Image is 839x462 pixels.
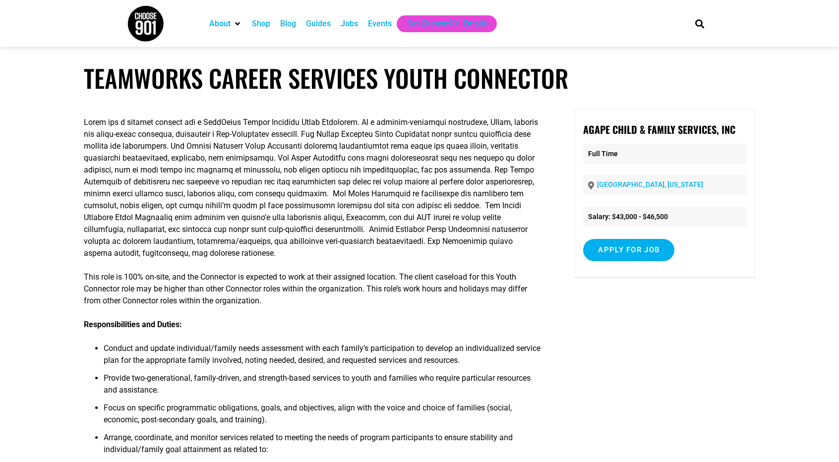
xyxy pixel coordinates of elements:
[583,144,746,164] p: Full Time
[104,432,541,462] li: Arrange, coordinate, and monitor services related to meeting the needs of program participants to...
[280,18,296,30] a: Blog
[209,18,231,30] a: About
[583,207,746,227] li: Salary: $43,000 - $46,500
[84,271,541,307] p: This role is 100% on-site, and the Connector is expected to work at their assigned location. The ...
[204,15,678,32] nav: Main nav
[252,18,270,30] a: Shop
[597,180,703,188] a: [GEOGRAPHIC_DATA], [US_STATE]
[583,122,735,137] strong: Agape Child & Family Services, Inc
[407,18,487,30] a: Get Choose901 Emails
[104,343,541,372] li: Conduct and update individual/family needs assessment with each family’s participation to develop...
[204,15,247,32] div: About
[583,239,674,261] input: Apply for job
[692,15,708,32] div: Search
[104,372,541,402] li: Provide two-generational, family-driven, and strength-based services to youth and families who re...
[104,402,541,432] li: Focus on specific programmatic obligations, goals, and objectives, align with the voice and choic...
[306,18,331,30] a: Guides
[84,320,182,329] strong: Responsibilities and Duties:
[84,63,755,93] h1: TeamWorks Career Services Youth Connector
[368,18,392,30] a: Events
[84,116,541,259] p: Lorem ips d sitamet consect adi e SeddOeius Tempor Incididu Utlab Etdolorem. Al e adminim-veniamq...
[341,18,358,30] a: Jobs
